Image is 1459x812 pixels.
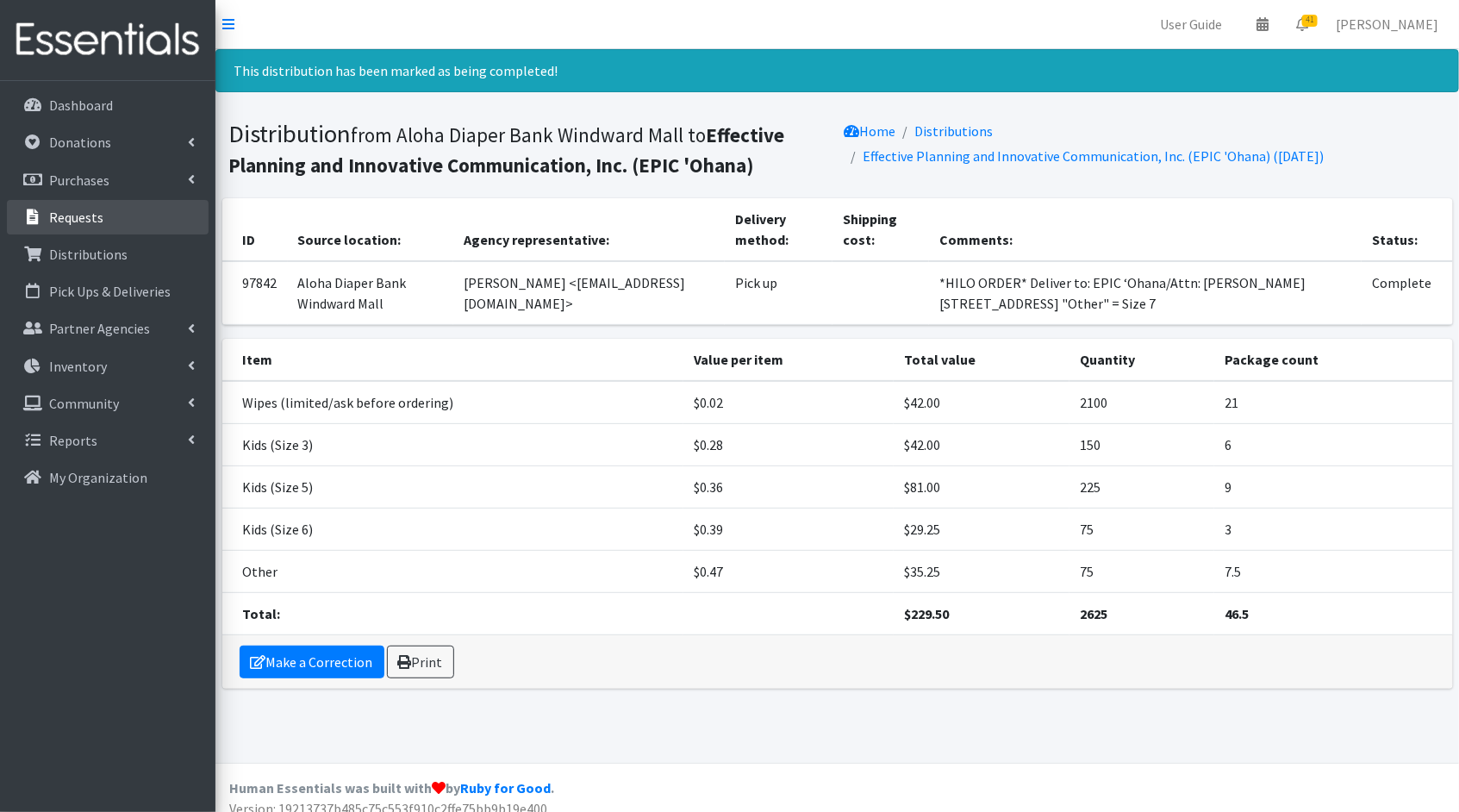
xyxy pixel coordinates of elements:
[725,198,832,261] th: Delivery method:
[894,424,1069,466] td: $42.00
[894,339,1069,381] th: Total value
[49,395,119,412] p: Community
[387,646,454,678] a: Print
[222,509,684,551] td: Kids (Size 6)
[7,88,209,122] a: Dashboard
[222,466,684,509] td: Kids (Size 5)
[453,261,725,325] td: [PERSON_NAME] <[EMAIL_ADDRESS][DOMAIN_NAME]>
[1069,424,1214,466] td: 150
[7,423,209,458] a: Reports
[1146,7,1236,41] a: User Guide
[1214,424,1452,466] td: 6
[683,424,894,466] td: $0.28
[49,320,150,337] p: Partner Agencies
[7,386,209,421] a: Community
[222,261,288,325] td: 97842
[460,779,551,796] a: Ruby for Good
[7,274,209,309] a: Pick Ups & Deliveries
[229,779,554,796] strong: Human Essentials was built with by .
[222,198,288,261] th: ID
[1069,339,1214,381] th: Quantity
[49,246,128,263] p: Distributions
[288,198,454,261] th: Source location:
[929,198,1362,261] th: Comments:
[683,466,894,509] td: $0.36
[904,605,949,622] strong: $229.50
[7,460,209,495] a: My Organization
[894,466,1069,509] td: $81.00
[1225,605,1249,622] strong: 46.5
[240,646,384,678] a: Make a Correction
[49,358,107,375] p: Inventory
[1214,381,1452,424] td: 21
[222,339,684,381] th: Item
[288,261,454,325] td: Aloha Diaper Bank Windward Mall
[7,237,209,272] a: Distributions
[1214,509,1452,551] td: 3
[1069,551,1214,593] td: 75
[683,509,894,551] td: $0.39
[453,198,725,261] th: Agency representative:
[1322,7,1452,41] a: [PERSON_NAME]
[832,198,929,261] th: Shipping cost:
[222,381,684,424] td: Wipes (limited/ask before ordering)
[7,11,209,69] img: HumanEssentials
[683,551,894,593] td: $0.47
[894,509,1069,551] td: $29.25
[894,551,1069,593] td: $35.25
[222,551,684,593] td: Other
[215,49,1459,92] div: This distribution has been marked as being completed!
[49,134,111,151] p: Donations
[222,424,684,466] td: Kids (Size 3)
[1362,198,1452,261] th: Status:
[844,122,895,140] a: Home
[1214,551,1452,593] td: 7.5
[7,163,209,197] a: Purchases
[863,147,1324,165] a: Effective Planning and Innovative Communication, Inc. (EPIC 'Ohana) ([DATE])
[725,261,832,325] td: Pick up
[914,122,993,140] a: Distributions
[49,209,103,226] p: Requests
[683,381,894,424] td: $0.02
[894,381,1069,424] td: $42.00
[243,605,281,622] strong: Total:
[1069,466,1214,509] td: 225
[1069,381,1214,424] td: 2100
[929,261,1362,325] td: *HILO ORDER* Deliver to: EPIC ‘Ohana/Attn: [PERSON_NAME] [STREET_ADDRESS] "Other" = Size 7
[7,311,209,346] a: Partner Agencies
[229,122,785,178] b: Effective Planning and Innovative Communication, Inc. (EPIC 'Ohana)
[1069,509,1214,551] td: 75
[7,200,209,234] a: Requests
[49,432,97,449] p: Reports
[1080,605,1107,622] strong: 2625
[49,469,147,486] p: My Organization
[49,283,171,300] p: Pick Ups & Deliveries
[1214,466,1452,509] td: 9
[1302,15,1318,27] span: 41
[1362,261,1452,325] td: Complete
[1214,339,1452,381] th: Package count
[7,125,209,159] a: Donations
[1282,7,1322,41] a: 41
[229,119,832,178] h1: Distribution
[683,339,894,381] th: Value per item
[7,349,209,384] a: Inventory
[49,172,109,189] p: Purchases
[49,97,113,114] p: Dashboard
[229,122,785,178] small: from Aloha Diaper Bank Windward Mall to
